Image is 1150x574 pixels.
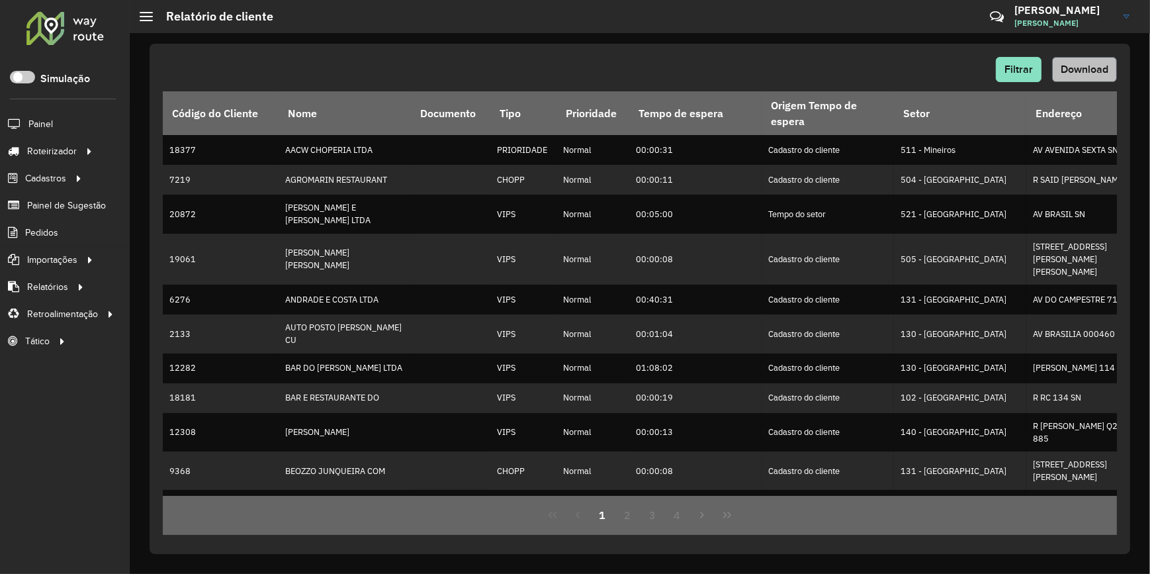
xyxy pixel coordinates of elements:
[28,117,53,131] span: Painel
[163,383,279,413] td: 18181
[490,91,556,135] th: Tipo
[279,285,411,314] td: ANDRADE E COSTA LTDA
[490,413,556,452] td: VIPS
[894,91,1026,135] th: Setor
[629,135,762,165] td: 00:00:31
[163,91,279,135] th: Código do Cliente
[629,314,762,353] td: 00:01:04
[1014,17,1114,29] span: [PERSON_NAME]
[163,354,279,383] td: 12282
[556,195,629,233] td: Normal
[556,165,629,195] td: Normal
[556,91,629,135] th: Prioridade
[556,314,629,353] td: Normal
[629,165,762,195] td: 00:00:11
[590,502,615,528] button: 1
[615,502,640,528] button: 2
[762,285,894,314] td: Cadastro do cliente
[894,314,1026,353] td: 130 - [GEOGRAPHIC_DATA]
[153,9,273,24] h2: Relatório de cliente
[279,91,411,135] th: Nome
[762,234,894,285] td: Cadastro do cliente
[279,314,411,353] td: AUTO POSTO [PERSON_NAME] CU
[27,144,77,158] span: Roteirizador
[490,165,556,195] td: CHOPP
[27,280,68,294] span: Relatórios
[556,285,629,314] td: Normal
[894,354,1026,383] td: 130 - [GEOGRAPHIC_DATA]
[689,502,715,528] button: Next Page
[629,354,762,383] td: 01:08:02
[279,165,411,195] td: AGROMARIN RESTAURANT
[556,135,629,165] td: Normal
[996,57,1041,82] button: Filtrar
[556,354,629,383] td: Normal
[1061,64,1108,75] span: Download
[25,171,66,185] span: Cadastros
[279,234,411,285] td: [PERSON_NAME] [PERSON_NAME]
[490,354,556,383] td: VIPS
[762,91,894,135] th: Origem Tempo de espera
[762,413,894,452] td: Cadastro do cliente
[163,234,279,285] td: 19061
[25,226,58,240] span: Pedidos
[983,3,1011,31] a: Contato Rápido
[629,490,762,520] td: 00:14:25
[629,285,762,314] td: 00:40:31
[715,502,740,528] button: Last Page
[1004,64,1033,75] span: Filtrar
[629,195,762,233] td: 00:05:00
[629,383,762,413] td: 00:00:19
[163,413,279,452] td: 12308
[490,135,556,165] td: PRIORIDADE
[279,452,411,490] td: BEOZZO JUNQUEIRA COM
[894,383,1026,413] td: 102 - [GEOGRAPHIC_DATA]
[762,165,894,195] td: Cadastro do cliente
[556,452,629,490] td: Normal
[894,413,1026,452] td: 140 - [GEOGRAPHIC_DATA]
[556,383,629,413] td: Normal
[279,195,411,233] td: [PERSON_NAME] E [PERSON_NAME] LTDA
[411,91,490,135] th: Documento
[490,383,556,413] td: VIPS
[163,452,279,490] td: 9368
[762,383,894,413] td: Cadastro do cliente
[894,195,1026,233] td: 521 - [GEOGRAPHIC_DATA]
[279,413,411,452] td: [PERSON_NAME]
[27,307,98,321] span: Retroalimentação
[762,195,894,233] td: Tempo do setor
[27,253,77,267] span: Importações
[490,285,556,314] td: VIPS
[556,413,629,452] td: Normal
[762,490,894,520] td: Cadastro do cliente
[1014,4,1114,17] h3: [PERSON_NAME]
[163,285,279,314] td: 6276
[640,502,665,528] button: 3
[762,135,894,165] td: Cadastro do cliente
[490,234,556,285] td: VIPS
[490,314,556,353] td: VIPS
[163,165,279,195] td: 7219
[894,234,1026,285] td: 505 - [GEOGRAPHIC_DATA]
[163,490,279,520] td: 11594
[279,354,411,383] td: BAR DO [PERSON_NAME] LTDA
[279,383,411,413] td: BAR E RESTAURANTE DO
[629,234,762,285] td: 00:00:08
[629,452,762,490] td: 00:00:08
[163,314,279,353] td: 2133
[279,490,411,520] td: BOTECO 83 CHOPERIA L
[556,490,629,520] td: Normal
[490,452,556,490] td: CHOPP
[894,135,1026,165] td: 511 - Mineiros
[762,354,894,383] td: Cadastro do cliente
[762,314,894,353] td: Cadastro do cliente
[665,502,690,528] button: 4
[762,452,894,490] td: Cadastro do cliente
[490,490,556,520] td: CHOPP
[1052,57,1117,82] button: Download
[629,91,762,135] th: Tempo de espera
[556,234,629,285] td: Normal
[894,165,1026,195] td: 504 - [GEOGRAPHIC_DATA]
[40,71,90,87] label: Simulação
[27,199,106,213] span: Painel de Sugestão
